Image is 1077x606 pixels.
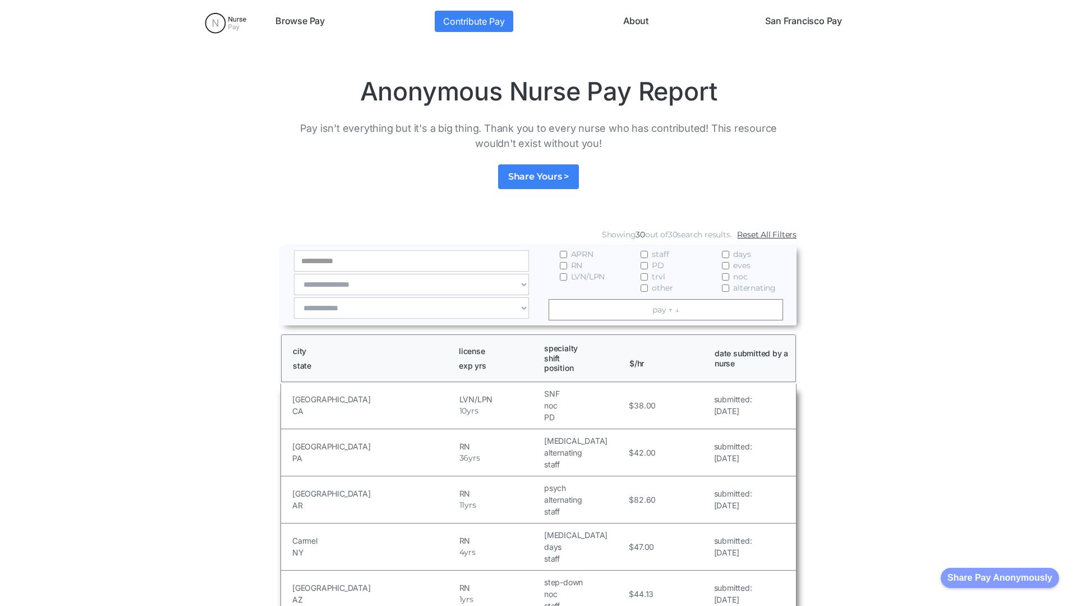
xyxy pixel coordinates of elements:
[714,582,752,594] h5: submitted:
[464,547,475,558] h5: yrs
[714,405,752,417] h5: [DATE]
[629,400,634,411] h5: $
[733,282,776,293] span: alternating
[459,346,534,356] h1: license
[714,393,752,405] h5: submitted:
[634,400,656,411] h5: 38.00
[459,594,462,605] h5: 1
[459,582,541,594] h5: RN
[292,594,457,605] h5: AZ
[544,353,619,364] h1: shift
[629,541,634,553] h5: $
[619,11,653,32] a: About
[761,11,846,32] a: San Francisco Pay
[544,588,626,600] h5: noc
[714,499,752,511] h5: [DATE]
[459,547,464,558] h5: 4
[560,273,567,281] input: LVN/LPN
[714,594,752,605] h5: [DATE]
[459,488,541,499] h5: RN
[722,284,729,292] input: alternating
[941,568,1059,588] button: Share Pay Anonymously
[714,582,752,605] a: submitted:[DATE]
[271,11,329,32] a: Browse Pay
[459,535,541,547] h5: RN
[292,452,457,464] h5: PA
[722,262,729,269] input: eves
[293,346,449,356] h1: city
[280,121,797,151] p: Pay isn't everything but it's a big thing. Thank you to every nurse who has contributed! This res...
[544,400,626,411] h5: noc
[733,249,751,260] span: days
[629,494,634,506] h5: $
[634,588,653,600] h5: 44.13
[544,343,619,353] h1: specialty
[634,541,654,553] h5: 47.00
[462,594,473,605] h5: yrs
[629,447,634,458] h5: $
[714,452,752,464] h5: [DATE]
[714,393,752,417] a: submitted:[DATE]
[733,271,747,282] span: noc
[652,249,669,260] span: staff
[715,348,790,368] h1: date submitted by a nurse
[634,494,656,506] h5: 82.60
[292,440,457,452] h5: [GEOGRAPHIC_DATA]
[560,262,567,269] input: RN
[293,361,449,371] h1: state
[549,299,784,320] a: pay ↑ ↓
[571,271,605,282] span: LVN/LPN
[602,229,732,240] div: Showing out of search results.
[641,273,648,281] input: trvl
[722,251,729,258] input: days
[292,488,457,499] h5: [GEOGRAPHIC_DATA]
[641,262,648,269] input: PD
[641,251,648,258] input: staff
[544,494,626,506] h5: alternating
[571,260,583,271] span: RN
[629,588,634,600] h5: $
[459,361,534,371] h1: exp yrs
[544,363,619,373] h1: position
[280,76,797,107] h1: Anonymous Nurse Pay Report
[714,440,752,464] a: submitted:[DATE]
[459,393,541,405] h5: LVN/LPN
[292,547,457,558] h5: NY
[652,271,665,282] span: trvl
[459,405,467,417] h5: 10
[544,576,626,588] h5: step-down
[464,499,476,511] h5: yrs
[544,506,626,517] h5: staff
[459,499,465,511] h5: 11
[467,405,478,417] h5: yrs
[636,229,645,240] span: 30
[544,541,626,553] h5: days
[544,553,626,564] h5: staff
[280,226,797,325] form: Email Form
[722,273,729,281] input: noc
[544,388,626,400] h5: SNF
[544,447,626,458] h5: alternating
[714,488,752,511] a: submitted:[DATE]
[544,435,626,447] h5: [MEDICAL_DATA]
[641,284,648,292] input: other
[468,452,480,464] h5: yrs
[292,499,457,511] h5: AR
[292,582,457,594] h5: [GEOGRAPHIC_DATA]
[737,229,797,240] a: Reset All Filters
[292,393,457,405] h5: [GEOGRAPHIC_DATA]
[714,440,752,452] h5: submitted:
[544,411,626,423] h5: PD
[498,164,579,189] a: Share Yours >
[634,447,656,458] h5: 42.00
[560,251,567,258] input: APRN
[714,535,752,547] h5: submitted:
[292,405,457,417] h5: CA
[714,535,752,558] a: submitted:[DATE]
[652,260,664,271] span: PD
[292,535,457,547] h5: Carmel
[652,282,673,293] span: other
[714,488,752,499] h5: submitted:
[544,458,626,470] h5: staff
[435,11,513,32] a: Contribute Pay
